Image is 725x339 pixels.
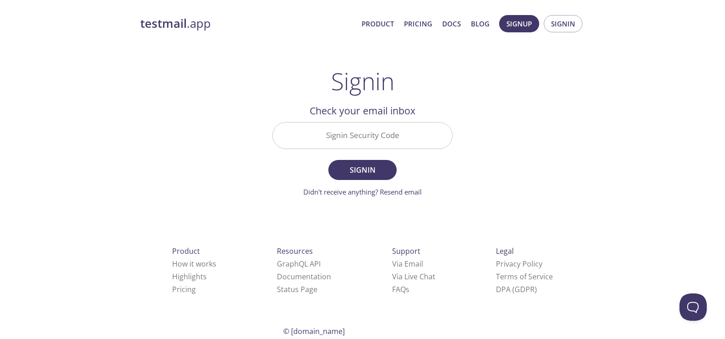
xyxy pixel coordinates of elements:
h2: Check your email inbox [272,103,453,118]
a: Highlights [172,272,207,282]
span: Product [172,246,200,256]
a: Didn't receive anything? Resend email [303,187,422,196]
a: Via Live Chat [392,272,435,282]
span: © [DOMAIN_NAME] [283,326,345,336]
h1: Signin [331,67,394,95]
a: How it works [172,259,216,269]
a: FAQ [392,284,409,294]
span: Signin [338,164,387,176]
a: testmail.app [140,16,354,31]
button: Signup [499,15,539,32]
span: Signup [506,18,532,30]
span: s [406,284,409,294]
a: Product [362,18,394,30]
span: Resources [277,246,313,256]
a: Status Page [277,284,317,294]
a: Pricing [172,284,196,294]
iframe: Help Scout Beacon - Open [679,293,707,321]
a: DPA (GDPR) [496,284,537,294]
a: Documentation [277,272,331,282]
span: Legal [496,246,514,256]
a: Pricing [404,18,432,30]
button: Signin [328,160,397,180]
a: Privacy Policy [496,259,542,269]
a: Terms of Service [496,272,553,282]
span: Support [392,246,420,256]
span: Signin [551,18,575,30]
a: Docs [442,18,461,30]
a: GraphQL API [277,259,321,269]
a: Blog [471,18,490,30]
button: Signin [544,15,582,32]
strong: testmail [140,15,187,31]
a: Via Email [392,259,423,269]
